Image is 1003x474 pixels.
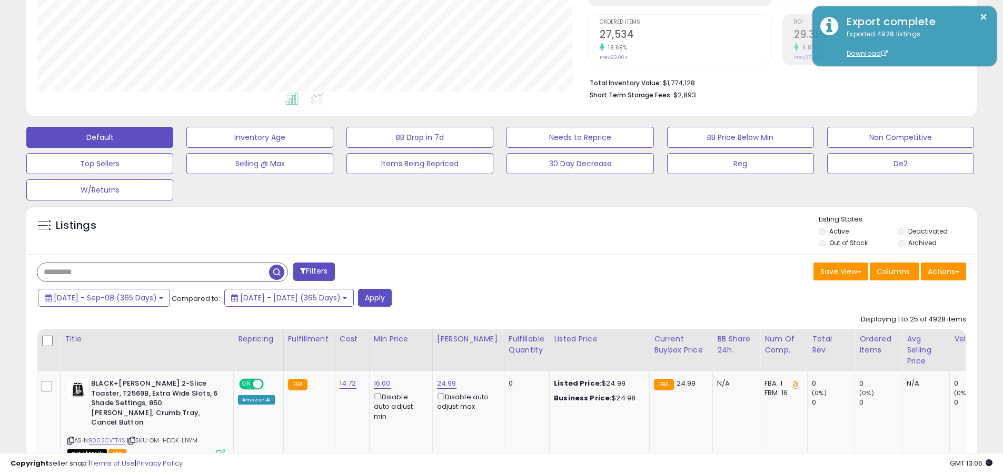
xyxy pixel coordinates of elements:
[954,334,992,345] div: Velocity
[839,14,989,29] div: Export complete
[238,395,275,405] div: Amazon AI
[859,398,902,407] div: 0
[847,49,888,58] a: Download
[870,263,919,280] button: Columns
[819,215,977,225] p: Listing States:
[38,289,170,307] button: [DATE] - Sep-08 (365 Days)
[827,153,974,174] button: De2
[293,263,334,281] button: Filters
[590,90,672,99] b: Short Term Storage Fees:
[799,44,820,52] small: 6.85%
[507,127,653,148] button: Needs to Reprice
[590,78,661,87] b: Total Inventory Value:
[136,458,183,468] a: Privacy Policy
[794,54,821,60] small: Prev: 27.43%
[437,334,500,345] div: [PERSON_NAME]
[827,127,974,148] button: Non Competitive
[26,153,173,174] button: Top Sellers
[374,391,424,421] div: Disable auto adjust min
[288,379,307,390] small: FBA
[812,389,827,397] small: (0%)
[67,449,107,458] span: All listings that are currently out of stock and unavailable for purchase on Amazon
[340,378,356,389] a: 14.72
[829,227,849,236] label: Active
[954,389,969,397] small: (0%)
[65,334,229,345] div: Title
[717,379,752,388] div: N/A
[673,90,696,100] span: $2,893
[839,29,989,59] div: Exported 4928 listings.
[954,398,997,407] div: 0
[11,458,49,468] strong: Copyright
[509,379,541,388] div: 0
[764,334,803,356] div: Num of Comp.
[667,127,814,148] button: BB Price Below Min
[954,379,997,388] div: 0
[908,238,937,247] label: Archived
[346,127,493,148] button: BB Drop in 7d
[907,379,941,388] div: N/A
[877,266,910,277] span: Columns
[861,315,966,325] div: Displaying 1 to 25 of 4928 items
[26,179,173,200] button: W/Returns
[224,289,354,307] button: [DATE] - [DATE] (365 Days)
[509,334,545,356] div: Fulfillable Quantity
[554,394,641,403] div: $24.98
[554,393,612,403] b: Business Price:
[677,378,696,388] span: 24.99
[186,153,333,174] button: Selling @ Max
[240,380,253,389] span: ON
[240,293,341,303] span: [DATE] - [DATE] (365 Days)
[764,379,799,388] div: FBA: 1
[813,263,868,280] button: Save View
[89,436,125,445] a: B002CVTT4S
[358,289,392,307] button: Apply
[654,379,673,390] small: FBA
[590,76,958,88] li: $1,774,128
[554,334,645,345] div: Listed Price
[238,334,279,345] div: Repricing
[26,127,173,148] button: Default
[108,449,126,458] span: FBA
[859,389,874,397] small: (0%)
[829,238,868,247] label: Out of Stock
[374,334,428,345] div: Min Price
[812,334,850,356] div: Total Rev.
[346,153,493,174] button: Items Being Repriced
[600,28,771,43] h2: 27,534
[794,19,966,25] span: ROI
[667,153,814,174] button: Reg
[340,334,365,345] div: Cost
[600,19,771,25] span: Ordered Items
[604,44,627,52] small: 19.69%
[554,379,641,388] div: $24.99
[437,391,496,411] div: Disable auto adjust max
[437,378,456,389] a: 24.99
[288,334,331,345] div: Fulfillment
[794,28,966,43] h2: 29.31%
[859,334,898,356] div: Ordered Items
[554,378,602,388] b: Listed Price:
[764,388,799,398] div: FBM: 16
[812,398,855,407] div: 0
[91,379,219,430] b: BLACK+[PERSON_NAME] 2-Slice Toaster, T2569B, Extra Wide Slots, 6 Shade Settings, 850 [PERSON_NAME...
[90,458,135,468] a: Terms of Use
[907,334,945,367] div: Avg Selling Price
[717,334,756,356] div: BB Share 24h.
[374,378,391,389] a: 16.00
[127,436,197,445] span: | SKU: OM-HDDK-L1WM
[921,263,966,280] button: Actions
[56,218,96,233] h5: Listings
[172,294,220,304] span: Compared to:
[67,379,88,400] img: 31n2RYzJIbL._SL40_.jpg
[979,11,988,24] button: ×
[654,334,708,356] div: Current Buybox Price
[600,54,628,60] small: Prev: 23,004
[812,379,855,388] div: 0
[186,127,333,148] button: Inventory Age
[507,153,653,174] button: 30 Day Decrease
[262,380,279,389] span: OFF
[859,379,902,388] div: 0
[54,293,157,303] span: [DATE] - Sep-08 (365 Days)
[950,458,992,468] span: 2025-09-9 13:06 GMT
